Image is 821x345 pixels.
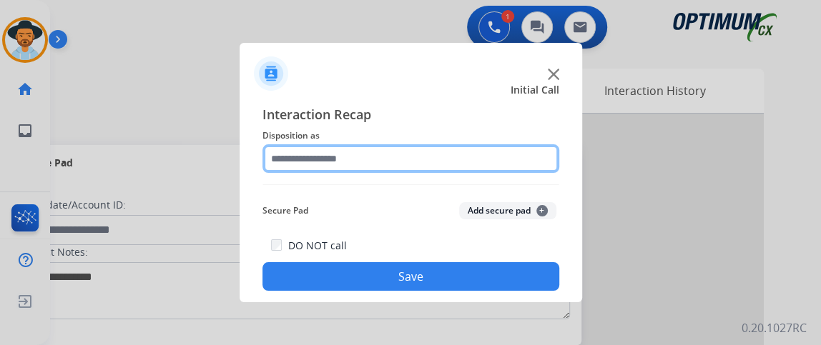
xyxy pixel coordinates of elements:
[262,202,308,219] span: Secure Pad
[262,262,559,291] button: Save
[459,202,556,219] button: Add secure pad+
[262,127,559,144] span: Disposition as
[262,184,559,185] img: contact-recap-line.svg
[254,56,288,91] img: contactIcon
[262,104,559,127] span: Interaction Recap
[742,319,807,336] p: 0.20.1027RC
[536,205,548,216] span: +
[511,83,559,97] span: Initial Call
[287,239,346,253] label: DO NOT call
